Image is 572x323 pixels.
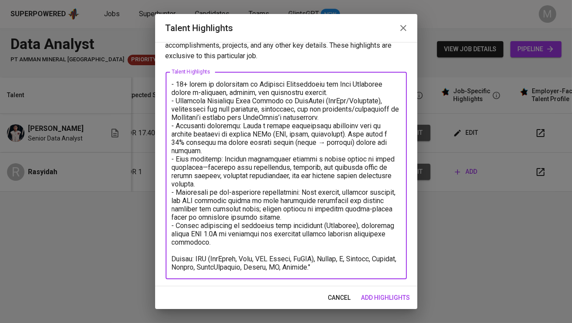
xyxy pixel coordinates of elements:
textarea: - 18+ lorem ip dolorsitam co Adipisci Elitseddoeiu tem Inci Utlaboree dolore m-aliquaen, adminim,... [172,80,401,271]
button: cancel [325,290,354,306]
span: add highlights [361,292,410,303]
h2: Talent Highlights [166,21,407,35]
button: add highlights [358,290,414,306]
p: Enhance the Talent's profile by adding highlights relevant to this job - accomplishments, project... [166,30,407,61]
span: cancel [328,292,351,303]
